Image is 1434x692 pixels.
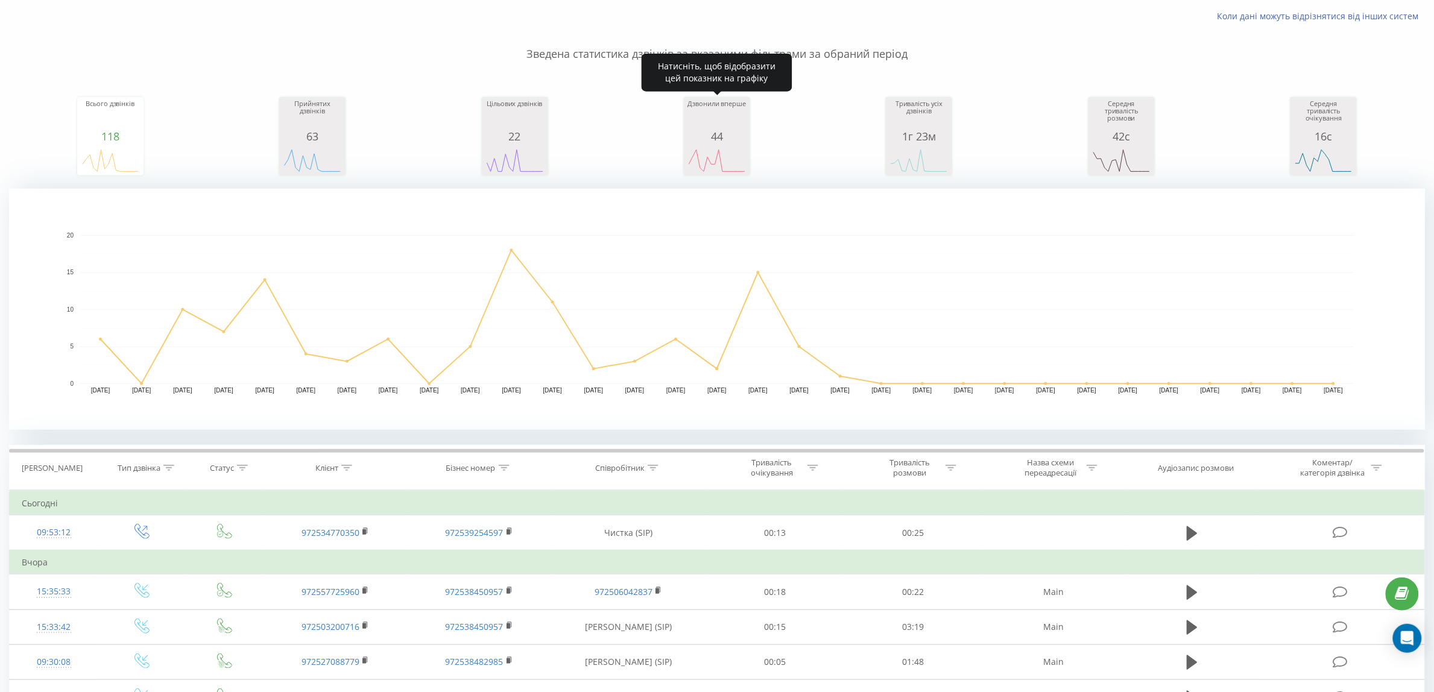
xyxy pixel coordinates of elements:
[1324,388,1344,394] text: [DATE]
[91,388,110,394] text: [DATE]
[338,388,357,394] text: [DATE]
[706,644,844,679] td: 00:05
[315,463,338,473] div: Клієнт
[70,380,74,387] text: 0
[302,586,359,597] a: 972557725960
[844,609,982,644] td: 03:19
[1242,388,1261,394] text: [DATE]
[666,388,686,394] text: [DATE]
[1091,100,1152,130] div: Середня тривалість розмови
[67,306,74,313] text: 10
[214,388,233,394] text: [DATE]
[446,527,504,538] a: 972539254597
[255,388,274,394] text: [DATE]
[1019,458,1084,478] div: Назва схеми переадресації
[9,189,1426,430] svg: A chart.
[282,142,343,178] svg: A chart.
[1298,458,1368,478] div: Коментар/категорія дзвінка
[502,388,521,394] text: [DATE]
[67,232,74,239] text: 20
[1078,388,1097,394] text: [DATE]
[1293,142,1354,178] svg: A chart.
[9,22,1425,62] p: Зведена статистика дзвінків за вказаними фільтрами за обраний період
[954,388,973,394] text: [DATE]
[889,142,949,178] svg: A chart.
[1393,624,1422,653] div: Open Intercom Messenger
[551,609,706,644] td: [PERSON_NAME] (SIP)
[80,142,141,178] svg: A chart.
[551,515,706,551] td: Чистка (SIP)
[485,100,545,130] div: Цільових дзвінків
[706,515,844,551] td: 00:13
[22,521,86,544] div: 09:53:12
[297,388,316,394] text: [DATE]
[485,142,545,178] svg: A chart.
[982,609,1126,644] td: Main
[1158,463,1234,473] div: Аудіозапис розмови
[302,527,359,538] a: 972534770350
[80,100,141,130] div: Всього дзвінків
[446,463,496,473] div: Бізнес номер
[80,130,141,142] div: 118
[889,100,949,130] div: Тривалість усіх дзвінків
[22,463,83,473] div: [PERSON_NAME]
[10,550,1425,574] td: Вчора
[461,388,480,394] text: [DATE]
[844,644,982,679] td: 01:48
[790,388,809,394] text: [DATE]
[282,130,343,142] div: 63
[118,463,160,473] div: Тип дзвінка
[446,621,504,632] a: 972538450957
[173,388,192,394] text: [DATE]
[551,644,706,679] td: [PERSON_NAME] (SIP)
[446,586,504,597] a: 972538450957
[302,656,359,667] a: 972527088779
[706,574,844,609] td: 00:18
[302,621,359,632] a: 972503200716
[748,388,768,394] text: [DATE]
[595,463,645,473] div: Співробітник
[889,130,949,142] div: 1г 23м
[22,580,86,603] div: 15:35:33
[1091,130,1152,142] div: 42с
[707,388,727,394] text: [DATE]
[543,388,563,394] text: [DATE]
[10,491,1425,515] td: Сьогодні
[485,130,545,142] div: 22
[1283,388,1303,394] text: [DATE]
[584,388,604,394] text: [DATE]
[1037,388,1056,394] text: [DATE]
[995,388,1014,394] text: [DATE]
[595,586,652,597] a: 972506042837
[625,388,645,394] text: [DATE]
[878,458,943,478] div: Тривалість розмови
[210,463,234,473] div: Статус
[687,142,747,178] svg: A chart.
[379,388,398,394] text: [DATE]
[282,100,343,130] div: Прийнятих дзвінків
[844,574,982,609] td: 00:22
[706,609,844,644] td: 00:15
[982,574,1126,609] td: Main
[1293,100,1354,130] div: Середня тривалість очікування
[22,615,86,639] div: 15:33:42
[831,388,850,394] text: [DATE]
[1293,130,1354,142] div: 16с
[913,388,932,394] text: [DATE]
[844,515,982,551] td: 00:25
[420,388,439,394] text: [DATE]
[740,458,804,478] div: Тривалість очікування
[642,53,792,91] div: Натисніть, щоб відобразити цей показник на графіку
[1091,142,1152,178] svg: A chart.
[70,344,74,350] text: 5
[1160,388,1179,394] text: [DATE]
[22,650,86,674] div: 09:30:08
